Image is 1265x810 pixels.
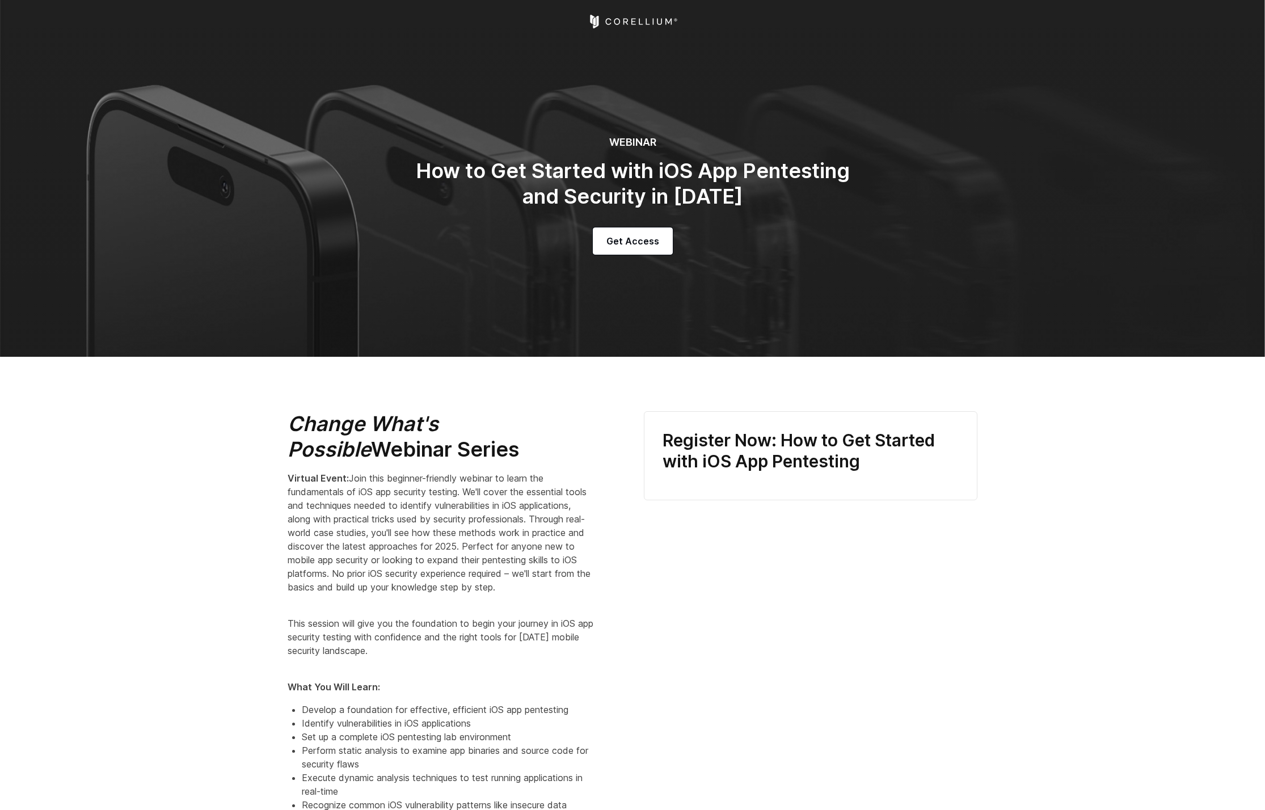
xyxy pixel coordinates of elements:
li: Execute dynamic analysis techniques to test running applications in real-time [302,771,594,798]
span: This session will give you the foundation to begin your journey in iOS app security testing with ... [288,618,593,656]
h6: WEBINAR [406,136,859,149]
h3: Register Now: How to Get Started with iOS App Pentesting [663,430,959,472]
a: Corellium Home [588,15,678,28]
span: Join this beginner-friendly webinar to learn the fundamentals of iOS app security testing. We'll ... [288,472,591,593]
strong: Virtual Event: [288,472,349,484]
li: Set up a complete iOS pentesting lab environment [302,730,594,744]
a: Get Access [593,227,673,255]
strong: What You Will Learn: [288,681,380,693]
span: Get Access [606,234,659,248]
li: Perform static analysis to examine app binaries and source code for security flaws [302,744,594,771]
li: Identify vulnerabilities in iOS applications [302,716,594,730]
li: Develop a foundation for effective, efficient iOS app pentesting [302,703,594,716]
h2: Webinar Series [288,411,594,462]
h2: How to Get Started with iOS App Pentesting and Security in [DATE] [406,158,859,209]
em: Change What's Possible [288,411,438,462]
